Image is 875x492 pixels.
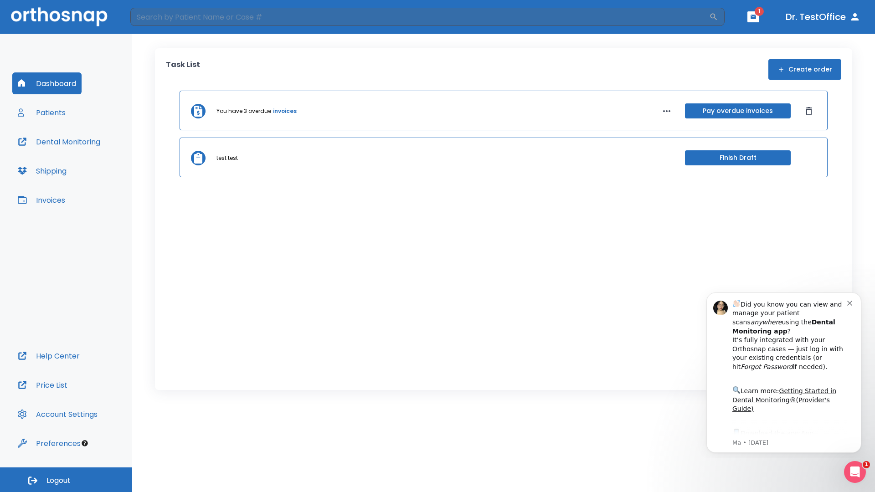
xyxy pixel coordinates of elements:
[46,476,71,486] span: Logout
[130,8,709,26] input: Search by Patient Name or Case #
[782,9,864,25] button: Dr. TestOffice
[216,107,271,115] p: You have 3 overdue
[166,59,200,80] p: Task List
[693,284,875,458] iframe: Intercom notifications message
[12,189,71,211] button: Invoices
[12,374,73,396] button: Price List
[685,103,791,118] button: Pay overdue invoices
[12,102,71,123] button: Patients
[12,403,103,425] button: Account Settings
[685,150,791,165] button: Finish Draft
[802,104,816,118] button: Dismiss
[40,154,154,163] p: Message from Ma, sent 5w ago
[40,145,121,162] a: App Store
[154,14,162,21] button: Dismiss notification
[768,59,841,80] button: Create order
[844,461,866,483] iframe: Intercom live chat
[12,72,82,94] button: Dashboard
[12,131,106,153] button: Dental Monitoring
[12,345,85,367] button: Help Center
[863,461,870,468] span: 1
[755,7,764,16] span: 1
[40,143,154,190] div: Download the app: | ​ Let us know if you need help getting started!
[12,432,86,454] button: Preferences
[12,160,72,182] button: Shipping
[11,7,108,26] img: Orthosnap
[81,439,89,447] div: Tooltip anchor
[273,107,297,115] a: invoices
[216,154,238,162] p: test test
